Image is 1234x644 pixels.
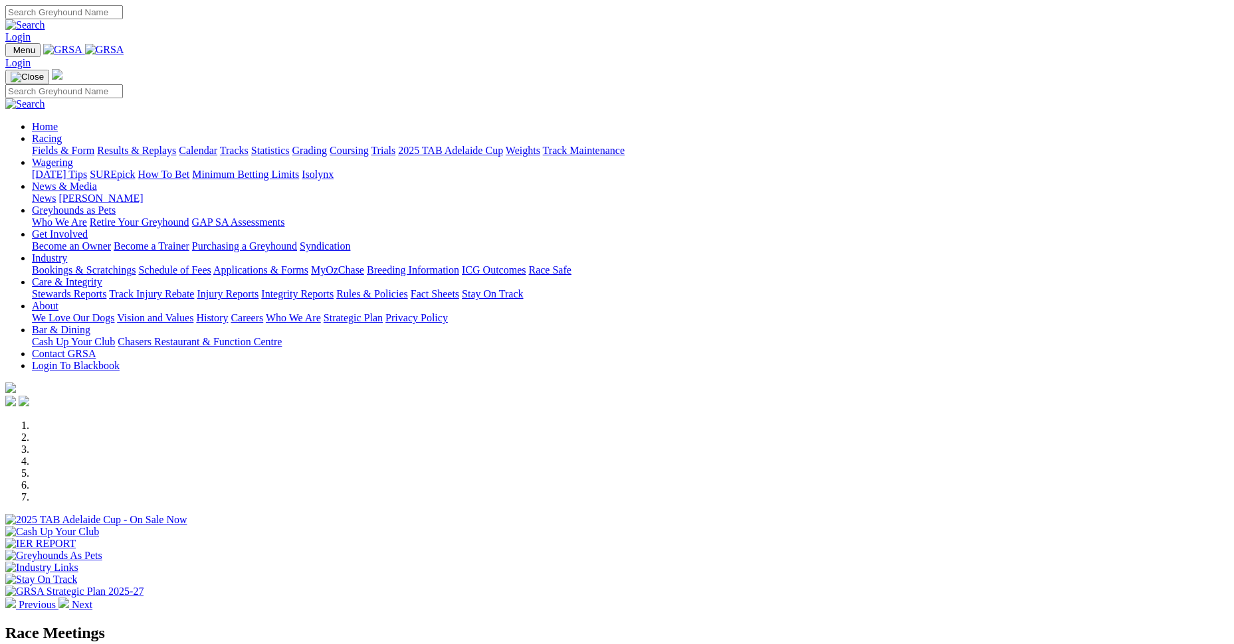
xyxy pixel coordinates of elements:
[58,599,92,610] a: Next
[213,264,308,276] a: Applications & Forms
[90,169,135,180] a: SUREpick
[19,599,56,610] span: Previous
[97,145,176,156] a: Results & Replays
[19,396,29,406] img: twitter.svg
[5,31,31,42] a: Login
[251,145,290,156] a: Statistics
[32,169,87,180] a: [DATE] Tips
[90,216,189,228] a: Retire Your Greyhound
[32,288,1229,300] div: Care & Integrity
[411,288,459,299] a: Fact Sheets
[231,312,263,323] a: Careers
[138,169,190,180] a: How To Bet
[197,288,258,299] a: Injury Reports
[32,193,1229,204] div: News & Media
[32,145,1229,157] div: Racing
[58,598,69,608] img: chevron-right-pager-white.svg
[5,550,102,562] img: Greyhounds As Pets
[32,252,67,264] a: Industry
[192,240,297,252] a: Purchasing a Greyhound
[5,598,16,608] img: chevron-left-pager-white.svg
[32,276,102,287] a: Care & Integrity
[371,145,395,156] a: Trials
[32,181,97,192] a: News & Media
[32,336,1229,348] div: Bar & Dining
[5,382,16,393] img: logo-grsa-white.png
[5,19,45,31] img: Search
[138,264,211,276] a: Schedule of Fees
[5,57,31,68] a: Login
[85,44,124,56] img: GRSA
[5,396,16,406] img: facebook.svg
[32,240,111,252] a: Become an Owner
[32,240,1229,252] div: Get Involved
[543,145,625,156] a: Track Maintenance
[179,145,217,156] a: Calendar
[300,240,350,252] a: Syndication
[324,312,383,323] a: Strategic Plan
[192,216,285,228] a: GAP SA Assessments
[5,574,77,586] img: Stay On Track
[72,599,92,610] span: Next
[32,157,73,168] a: Wagering
[5,526,99,538] img: Cash Up Your Club
[311,264,364,276] a: MyOzChase
[528,264,571,276] a: Race Safe
[11,72,44,82] img: Close
[52,69,62,80] img: logo-grsa-white.png
[5,84,123,98] input: Search
[32,336,115,347] a: Cash Up Your Club
[5,562,78,574] img: Industry Links
[32,133,62,144] a: Racing
[13,45,35,55] span: Menu
[32,312,1229,324] div: About
[32,228,88,240] a: Get Involved
[118,336,282,347] a: Chasers Restaurant & Function Centre
[5,624,1229,642] h2: Race Meetings
[5,514,187,526] img: 2025 TAB Adelaide Cup - On Sale Now
[32,348,96,359] a: Contact GRSA
[266,312,321,323] a: Who We Are
[32,216,87,228] a: Who We Are
[32,324,90,335] a: Bar & Dining
[5,538,76,550] img: IER REPORT
[114,240,189,252] a: Become a Trainer
[32,300,58,311] a: About
[302,169,334,180] a: Isolynx
[367,264,459,276] a: Breeding Information
[32,169,1229,181] div: Wagering
[32,312,114,323] a: We Love Our Dogs
[292,145,327,156] a: Grading
[462,264,526,276] a: ICG Outcomes
[192,169,299,180] a: Minimum Betting Limits
[330,145,369,156] a: Coursing
[462,288,523,299] a: Stay On Track
[43,44,82,56] img: GRSA
[32,288,106,299] a: Stewards Reports
[32,193,56,204] a: News
[5,5,123,19] input: Search
[32,121,58,132] a: Home
[32,216,1229,228] div: Greyhounds as Pets
[220,145,249,156] a: Tracks
[5,70,49,84] button: Toggle navigation
[32,360,120,371] a: Login To Blackbook
[5,43,41,57] button: Toggle navigation
[5,599,58,610] a: Previous
[506,145,540,156] a: Weights
[5,98,45,110] img: Search
[58,193,143,204] a: [PERSON_NAME]
[261,288,334,299] a: Integrity Reports
[5,586,144,598] img: GRSA Strategic Plan 2025-27
[385,312,448,323] a: Privacy Policy
[109,288,194,299] a: Track Injury Rebate
[336,288,408,299] a: Rules & Policies
[398,145,503,156] a: 2025 TAB Adelaide Cup
[32,204,116,216] a: Greyhounds as Pets
[32,264,136,276] a: Bookings & Scratchings
[117,312,193,323] a: Vision and Values
[196,312,228,323] a: History
[32,145,94,156] a: Fields & Form
[32,264,1229,276] div: Industry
